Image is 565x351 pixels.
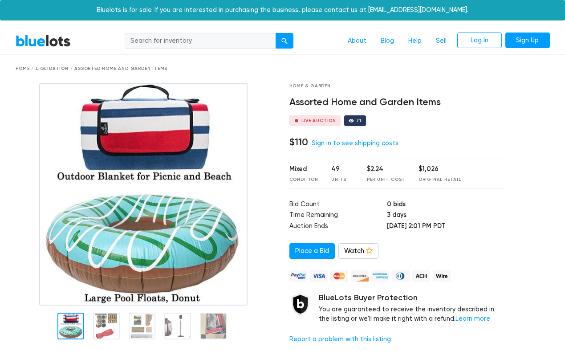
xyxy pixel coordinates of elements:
div: 49 [331,164,354,174]
td: Bid Count [289,200,387,211]
a: Sell [429,33,454,49]
img: wire-908396882fe19aaaffefbd8e17b12f2f29708bd78693273c0e28e3a24408487f.png [433,270,451,282]
a: About [341,33,374,49]
div: $1,026 [419,164,461,174]
a: Sign in to see shipping costs [312,139,398,147]
img: buyer_protection_shield-3b65640a83011c7d3ede35a8e5a80bfdfaa6a97447f0071c1475b91a4b0b3d01.png [289,293,312,315]
a: Sign Up [505,33,550,49]
img: 0c7911c9-36f2-480d-9a0c-8168d84ba9d0-1743443932.jpg [39,83,248,306]
div: $2.24 [367,164,405,174]
td: 0 bids [387,200,504,211]
div: You are guaranteed to receive the inventory described in the listing or we'll make it right with ... [319,293,504,324]
div: Home / Liquidation / Assorted Home and Garden Items [16,65,550,72]
div: Units [331,176,354,183]
div: Per Unit Cost [367,176,405,183]
td: [DATE] 2:01 PM PDT [387,221,504,233]
div: Mixed [289,164,318,174]
td: 3 days [387,210,504,221]
a: Place a Bid [289,243,335,259]
td: Time Remaining [289,210,387,221]
a: Learn more [455,315,490,322]
h5: BlueLots Buyer Protection [319,293,504,303]
td: Auction Ends [289,221,387,233]
a: Report a problem with this listing [289,335,391,343]
div: Live Auction [301,118,337,123]
div: Home & Garden [289,83,504,90]
img: discover-82be18ecfda2d062aad2762c1ca80e2d36a4073d45c9e0ffae68cd515fbd3d32.png [351,270,369,282]
div: Original Retail [419,176,461,183]
img: diners_club-c48f30131b33b1bb0e5d0e2dbd43a8bea4cb12cb2961413e2f4250e06c020426.png [392,270,410,282]
img: paypal_credit-80455e56f6e1299e8d57f40c0dcee7b8cd4ae79b9eccbfc37e2480457ba36de9.png [289,270,307,282]
input: Search for inventory [125,33,276,49]
a: Watch [338,243,378,259]
a: Help [401,33,429,49]
h4: Assorted Home and Garden Items [289,97,504,108]
a: Log In [457,33,502,49]
img: visa-79caf175f036a155110d1892330093d4c38f53c55c9ec9e2c3a54a56571784bb.png [310,270,328,282]
img: mastercard-42073d1d8d11d6635de4c079ffdb20a4f30a903dc55d1612383a1b395dd17f39.png [330,270,348,282]
div: Condition [289,176,318,183]
img: american_express-ae2a9f97a040b4b41f6397f7637041a5861d5f99d0716c09922aba4e24c8547d.png [371,270,389,282]
img: ach-b7992fed28a4f97f893c574229be66187b9afb3f1a8d16a4691d3d3140a8ab00.png [412,270,430,282]
a: BlueLots [16,34,71,47]
h4: $110 [289,136,308,148]
a: Blog [374,33,401,49]
div: 71 [356,118,362,123]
